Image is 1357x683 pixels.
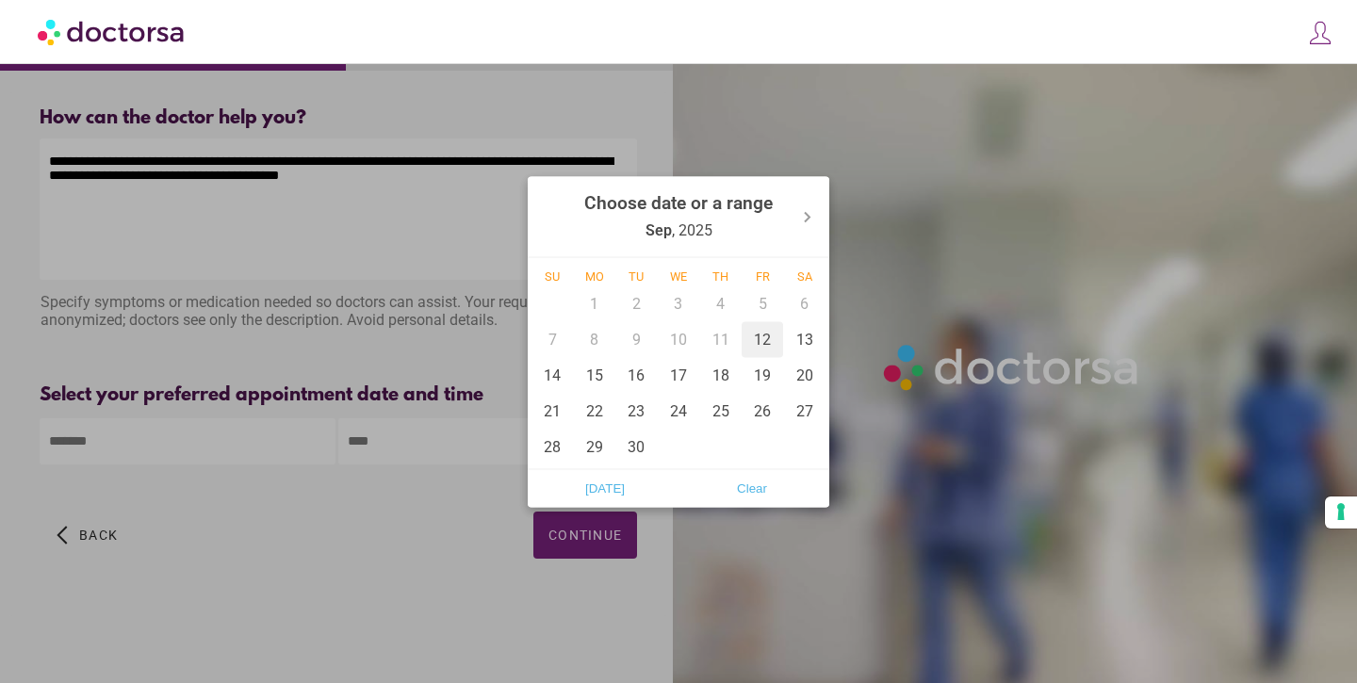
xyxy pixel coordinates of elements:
[537,474,673,502] span: [DATE]
[574,268,616,283] div: Mo
[531,321,574,357] div: 7
[615,393,658,429] div: 23
[783,321,826,357] div: 13
[531,473,678,503] button: [DATE]
[38,10,187,53] img: Doctorsa.com
[646,220,672,238] strong: Sep
[783,285,826,321] div: 6
[783,393,826,429] div: 27
[699,357,742,393] div: 18
[574,393,616,429] div: 22
[783,357,826,393] div: 20
[742,393,784,429] div: 26
[742,321,784,357] div: 12
[742,357,784,393] div: 19
[574,357,616,393] div: 15
[531,357,574,393] div: 14
[1307,20,1333,46] img: icons8-customer-100.png
[584,180,773,252] div: , 2025
[574,285,616,321] div: 1
[699,321,742,357] div: 11
[699,268,742,283] div: Th
[783,268,826,283] div: Sa
[531,429,574,464] div: 28
[615,268,658,283] div: Tu
[574,321,616,357] div: 8
[531,393,574,429] div: 21
[678,473,826,503] button: Clear
[615,357,658,393] div: 16
[742,285,784,321] div: 5
[699,393,742,429] div: 25
[658,321,700,357] div: 10
[1325,496,1357,529] button: Your consent preferences for tracking technologies
[615,321,658,357] div: 9
[658,268,700,283] div: We
[584,191,773,213] strong: Choose date or a range
[699,285,742,321] div: 4
[684,474,820,502] span: Clear
[531,268,574,283] div: Su
[658,357,700,393] div: 17
[658,393,700,429] div: 24
[742,268,784,283] div: Fr
[658,285,700,321] div: 3
[615,285,658,321] div: 2
[574,429,616,464] div: 29
[615,429,658,464] div: 30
